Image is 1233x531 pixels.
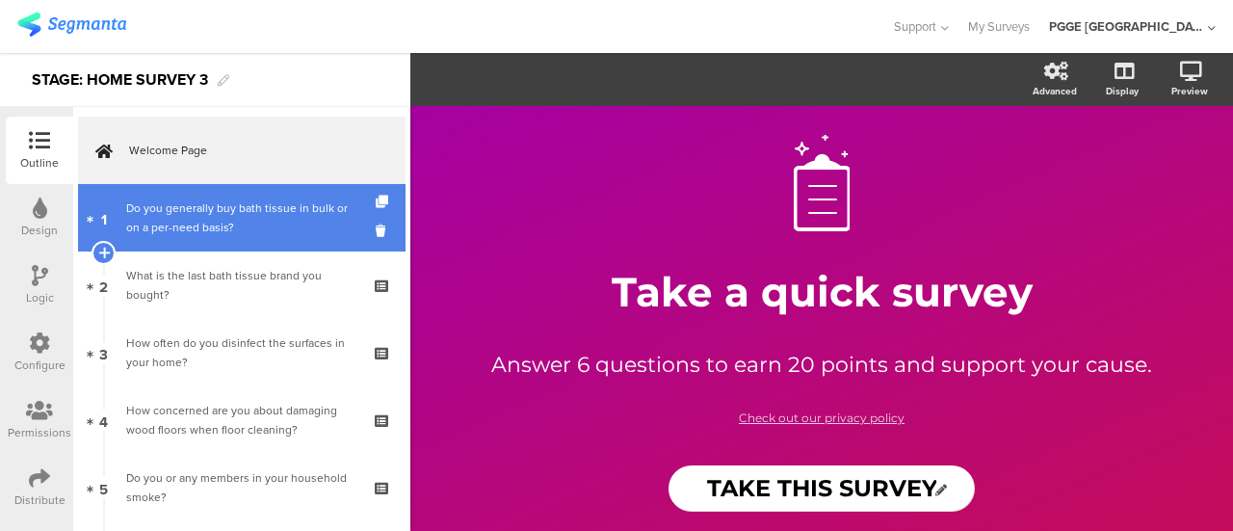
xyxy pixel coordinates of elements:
i: Duplicate [376,196,392,208]
a: 2 What is the last bath tissue brand you bought? [78,252,406,319]
span: 2 [99,275,108,296]
div: STAGE: HOME SURVEY 3 [32,65,208,95]
div: Do you generally buy bath tissue in bulk or on a per-need basis? [126,199,356,237]
a: 4 How concerned are you about damaging wood floors when floor cleaning? [78,386,406,454]
p: Answer 6 questions to earn 20 points and support your cause. [485,349,1159,381]
p: Take a quick survey [465,267,1178,317]
a: 3 How often do you disinfect the surfaces in your home? [78,319,406,386]
span: Welcome Page [129,141,376,160]
span: 1 [101,207,107,228]
img: segmanta logo [17,13,126,37]
div: Outline [20,154,59,172]
div: Display [1106,84,1139,98]
span: Support [894,17,936,36]
div: Distribute [14,491,66,509]
div: Logic [26,289,54,306]
div: Preview [1171,84,1208,98]
a: 5 Do you or any members in your household smoke? [78,454,406,521]
span: 3 [99,342,108,363]
a: Welcome Page [78,117,406,184]
a: Check out our privacy policy [739,411,905,425]
div: Configure [14,357,66,374]
div: Do you or any members in your household smoke? [126,468,356,507]
input: Start [669,465,976,512]
span: 5 [99,477,108,498]
div: How concerned are you about damaging wood floors when floor cleaning? [126,401,356,439]
div: Permissions [8,424,71,441]
i: Delete [376,222,392,240]
div: What is the last bath tissue brand you bought? [126,266,356,305]
div: How often do you disinfect the surfaces in your home? [126,333,356,372]
div: PGGE [GEOGRAPHIC_DATA] [1049,17,1203,36]
a: 1 Do you generally buy bath tissue in bulk or on a per-need basis? [78,184,406,252]
div: Advanced [1033,84,1077,98]
div: Design [21,222,58,239]
span: 4 [99,410,108,431]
